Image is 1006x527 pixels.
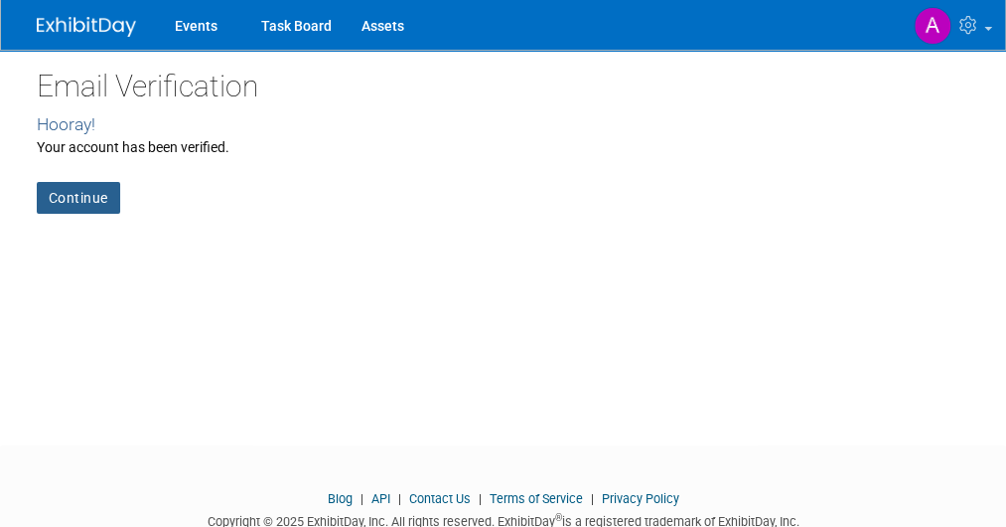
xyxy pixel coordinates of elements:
img: Adam Winnicky [914,7,951,45]
span: | [586,491,599,506]
a: Contact Us [409,491,471,506]
span: | [356,491,368,506]
div: Your account has been verified. [37,137,970,157]
a: API [371,491,390,506]
img: ExhibitDay [37,17,136,37]
a: Terms of Service [490,491,583,506]
h2: Email Verification [37,70,970,102]
span: | [474,491,487,506]
div: Hooray! [37,112,970,137]
sup: ® [555,512,562,523]
a: Continue [37,182,120,214]
a: Privacy Policy [602,491,679,506]
span: | [393,491,406,506]
a: Blog [328,491,353,506]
